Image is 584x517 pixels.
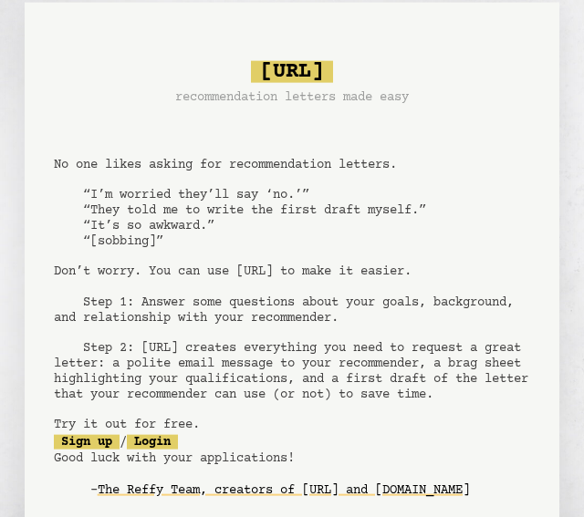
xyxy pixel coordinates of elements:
[54,432,120,447] a: Sign up
[127,432,178,447] a: Login
[98,473,470,502] a: The Reffy Team, creators of [URL] and [DOMAIN_NAME]
[175,88,409,103] h3: recommendation letters made easy
[90,479,531,497] div: -
[251,58,333,80] span: [URL]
